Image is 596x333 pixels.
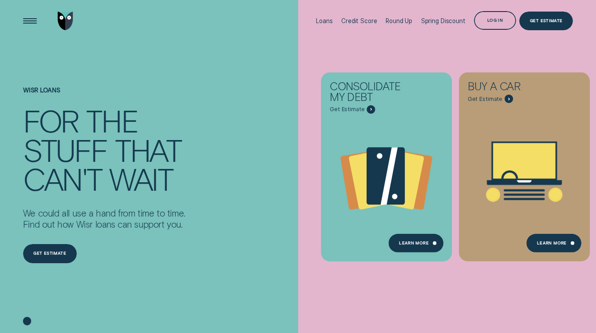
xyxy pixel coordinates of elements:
[386,17,412,24] div: Round Up
[330,106,365,113] span: Get Estimate
[23,106,79,135] div: For
[321,72,452,256] a: Consolidate my debt - Learn more
[468,96,503,103] span: Get Estimate
[20,12,39,30] button: Open Menu
[330,81,414,105] div: Consolidate my debt
[389,234,443,253] a: Learn more
[23,87,186,106] h1: Wisr loans
[468,81,552,95] div: Buy a car
[109,164,173,193] div: wait
[58,12,73,30] img: Wisr
[23,106,186,193] h4: For the stuff that can't wait
[115,135,181,164] div: that
[23,244,77,263] a: Get estimate
[23,208,186,230] p: We could all use a hand from time to time. Find out how Wisr loans can support you.
[459,72,590,256] a: Buy a car - Learn more
[519,12,573,30] a: Get Estimate
[421,17,466,24] div: Spring Discount
[526,234,581,253] a: Learn More
[23,135,107,164] div: stuff
[86,106,137,135] div: the
[23,164,102,193] div: can't
[316,17,332,24] div: Loans
[341,17,377,24] div: Credit Score
[474,11,516,30] button: Log in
